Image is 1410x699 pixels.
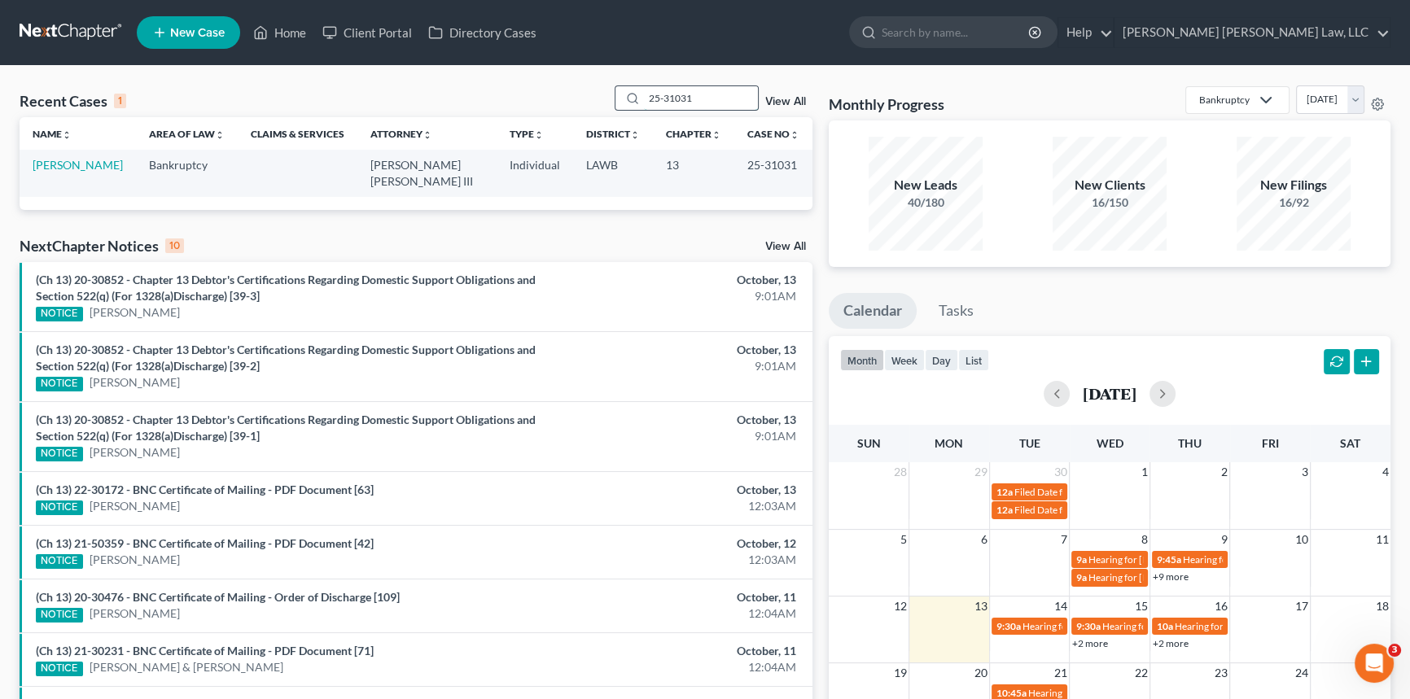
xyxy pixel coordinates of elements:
a: [PERSON_NAME] [90,304,180,321]
iframe: Intercom live chat [1355,644,1394,683]
span: 20 [973,663,989,683]
th: Claims & Services [238,117,357,150]
span: New Case [170,27,225,39]
a: [PERSON_NAME] [90,374,180,391]
span: 29 [973,462,989,482]
div: 12:03AM [554,552,796,568]
span: 9a [1076,571,1087,583]
span: Fri [1262,436,1279,450]
span: 12a [996,486,1013,498]
a: [PERSON_NAME] [90,444,180,461]
a: [PERSON_NAME] [90,605,180,622]
a: [PERSON_NAME] [PERSON_NAME] Law, LLC [1114,18,1390,47]
td: 13 [653,150,734,196]
td: 25-31031 [734,150,812,196]
span: 9 [1220,530,1229,549]
a: Attorneyunfold_more [370,128,432,140]
span: Hearing for [PERSON_NAME] [1028,687,1155,699]
span: 14 [1053,596,1069,616]
div: NOTICE [36,307,83,321]
span: 10:45a [996,687,1027,699]
div: October, 13 [554,412,796,428]
a: Typeunfold_more [510,128,544,140]
span: Filed Date for [PERSON_NAME] [1014,486,1150,498]
td: Bankruptcy [136,150,238,196]
span: 28 [892,462,909,482]
span: 11 [1374,530,1390,549]
a: Directory Cases [420,18,545,47]
div: October, 11 [554,589,796,605]
div: 12:04AM [554,605,796,622]
i: unfold_more [630,130,640,140]
input: Search by name... [644,86,758,110]
span: 18 [1374,596,1390,616]
span: Hearing for [US_STATE] Safety Association of Timbermen - Self I [1102,620,1370,632]
div: 16/92 [1237,194,1351,211]
span: 16 [1213,596,1229,616]
span: 9:30a [1076,620,1101,632]
a: (Ch 13) 22-30172 - BNC Certificate of Mailing - PDF Document [63] [36,483,374,496]
div: 10 [165,238,184,253]
div: Recent Cases [20,91,126,111]
div: New Leads [869,176,983,194]
input: Search by name... [882,17,1031,47]
a: View All [765,96,806,107]
div: NOTICE [36,662,83,676]
span: 3 [1388,644,1401,657]
a: Area of Lawunfold_more [149,128,225,140]
a: +2 more [1072,637,1108,649]
div: October, 13 [554,272,796,288]
span: 22 [1133,663,1149,683]
span: Hearing for [US_STATE] Safety Association of Timbermen - Self I [1022,620,1290,632]
div: October, 13 [554,342,796,358]
a: [PERSON_NAME] [90,552,180,568]
a: (Ch 13) 20-30852 - Chapter 13 Debtor's Certifications Regarding Domestic Support Obligations and ... [36,413,536,443]
span: 19 [892,663,909,683]
span: Wed [1096,436,1123,450]
div: 9:01AM [554,428,796,444]
button: month [840,349,884,371]
span: 24 [1294,663,1310,683]
h3: Monthly Progress [829,94,944,114]
span: 9:45a [1157,553,1181,566]
a: (Ch 13) 20-30852 - Chapter 13 Debtor's Certifications Regarding Domestic Support Obligations and ... [36,343,536,373]
span: Mon [935,436,963,450]
a: +2 more [1153,637,1189,649]
span: Tue [1018,436,1040,450]
a: Tasks [924,293,988,329]
div: 16/150 [1053,194,1167,211]
div: New Clients [1053,176,1167,194]
span: 30 [1053,462,1069,482]
a: Chapterunfold_more [666,128,721,140]
span: Hearing for [PERSON_NAME] [1088,571,1215,583]
a: Case Nounfold_more [747,128,799,140]
i: unfold_more [534,130,544,140]
div: 9:01AM [554,288,796,304]
td: LAWB [573,150,653,196]
button: list [958,349,989,371]
div: 12:04AM [554,659,796,675]
span: Sun [857,436,881,450]
a: (Ch 13) 21-30231 - BNC Certificate of Mailing - PDF Document [71] [36,644,374,657]
a: [PERSON_NAME] & [PERSON_NAME] [90,659,283,675]
div: NOTICE [36,608,83,623]
span: 17 [1294,596,1310,616]
button: day [925,349,958,371]
i: unfold_more [215,130,225,140]
span: 8 [1140,530,1149,549]
span: 5 [899,530,909,549]
span: 3 [1300,462,1310,482]
span: 23 [1213,663,1229,683]
span: 9:30a [996,620,1021,632]
a: Client Portal [314,18,420,47]
span: 2 [1220,462,1229,482]
span: Hearing for [PERSON_NAME] [1175,620,1302,632]
a: +9 more [1153,570,1189,583]
span: 6 [979,530,989,549]
span: 12 [892,596,909,616]
div: 9:01AM [554,358,796,374]
span: 13 [973,596,989,616]
div: October, 13 [554,482,796,498]
span: 9a [1076,553,1087,566]
td: [PERSON_NAME] [PERSON_NAME] III [357,150,497,196]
